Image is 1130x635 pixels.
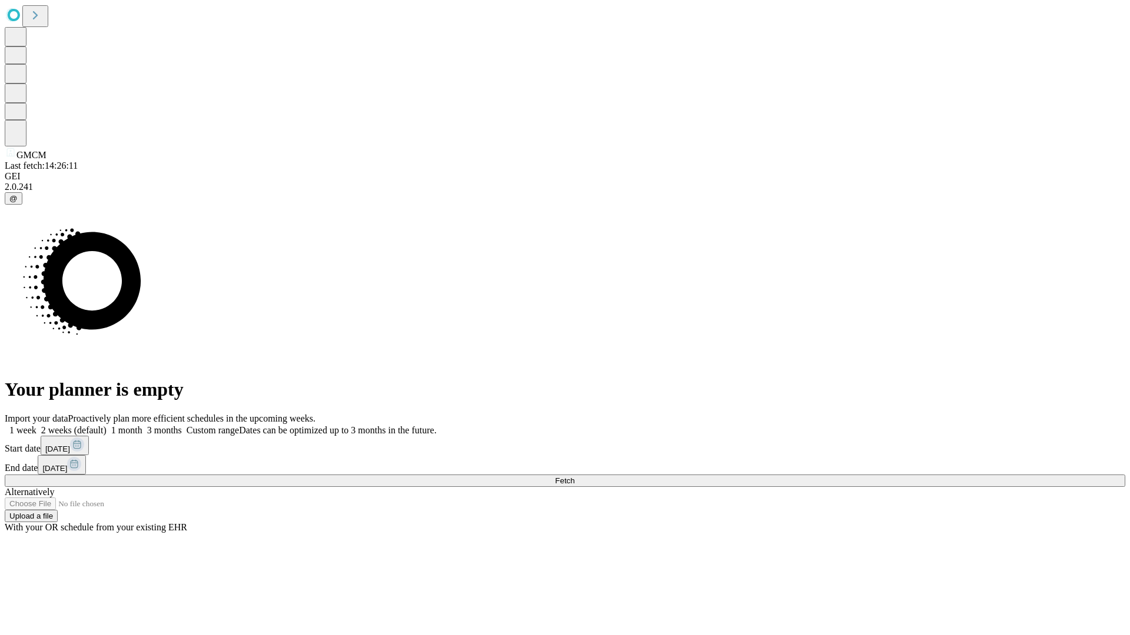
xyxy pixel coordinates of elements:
[111,425,142,435] span: 1 month
[41,425,107,435] span: 2 weeks (default)
[9,425,36,435] span: 1 week
[5,192,22,205] button: @
[16,150,46,160] span: GMCM
[68,413,315,423] span: Proactively plan more efficient schedules in the upcoming weeks.
[9,194,18,203] span: @
[45,444,70,453] span: [DATE]
[5,161,78,171] span: Last fetch: 14:26:11
[187,425,239,435] span: Custom range
[5,474,1125,487] button: Fetch
[5,510,58,522] button: Upload a file
[555,476,574,485] span: Fetch
[147,425,182,435] span: 3 months
[5,171,1125,182] div: GEI
[41,436,89,455] button: [DATE]
[5,522,187,532] span: With your OR schedule from your existing EHR
[5,413,68,423] span: Import your data
[5,436,1125,455] div: Start date
[5,379,1125,400] h1: Your planner is empty
[5,182,1125,192] div: 2.0.241
[42,464,67,473] span: [DATE]
[239,425,436,435] span: Dates can be optimized up to 3 months in the future.
[5,487,54,497] span: Alternatively
[38,455,86,474] button: [DATE]
[5,455,1125,474] div: End date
